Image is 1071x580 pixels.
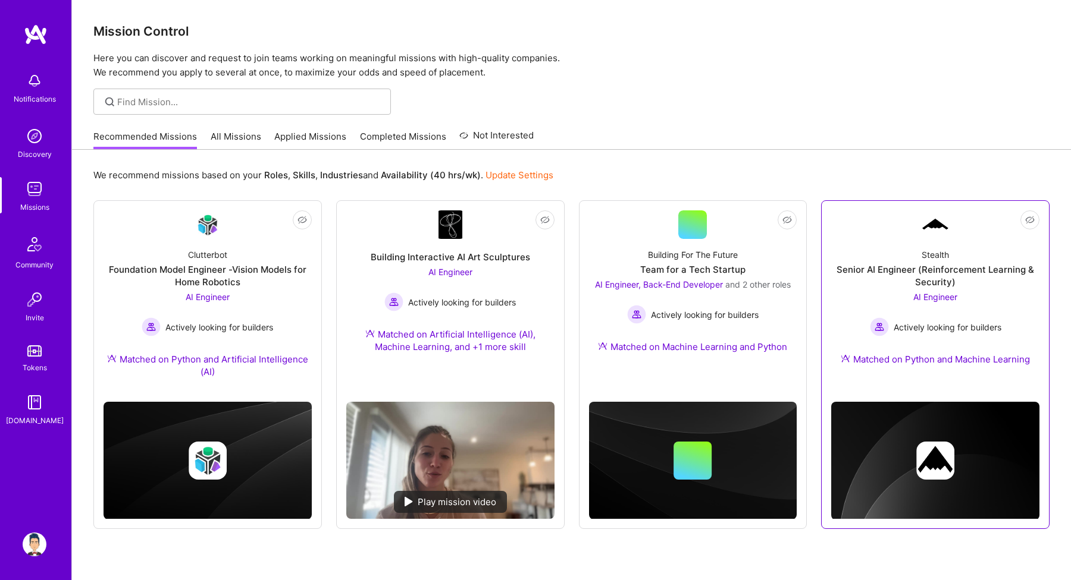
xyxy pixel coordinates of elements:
img: No Mission [346,402,555,519]
span: Actively looking for builders [651,308,759,321]
img: Invite [23,288,46,311]
div: Tokens [23,361,47,374]
b: Roles [264,169,288,181]
a: User Avatar [20,532,49,556]
img: Company logo [189,442,227,480]
img: tokens [27,345,42,357]
p: We recommend missions based on your , , and . [93,169,553,181]
div: Matched on Python and Machine Learning [841,353,1030,365]
span: AI Engineer [428,267,472,277]
i: icon EyeClosed [1025,215,1035,225]
img: User Avatar [23,532,46,556]
span: Actively looking for builders [408,296,516,308]
p: Here you can discover and request to join teams working on meaningful missions with high-quality ... [93,51,1050,80]
img: play [405,497,413,506]
img: Company Logo [193,211,222,239]
a: Building For The FutureTeam for a Tech StartupAI Engineer, Back-End Developer and 2 other rolesAc... [589,210,797,367]
img: cover [831,402,1039,519]
div: Missions [20,201,49,213]
div: Community [15,259,54,271]
a: Not Interested [459,128,534,150]
img: cover [104,402,312,519]
div: Foundation Model Engineer -Vision Models for Home Robotics [104,263,312,288]
img: logo [24,24,48,45]
div: Notifications [14,93,56,105]
span: AI Engineer [913,292,957,302]
b: Industries [320,169,363,181]
i: icon SearchGrey [103,95,117,109]
img: Company Logo [921,217,950,232]
img: Ateam Purple Icon [598,341,607,351]
a: Company LogoClutterbotFoundation Model Engineer -Vision Models for Home RoboticsAI Engineer Activ... [104,210,312,392]
img: bell [23,69,46,93]
span: AI Engineer, Back-End Developer [595,279,723,289]
a: Update Settings [486,169,553,181]
div: Matched on Machine Learning and Python [598,341,787,353]
h3: Mission Control [93,24,1050,39]
img: Company logo [916,442,954,480]
a: All Missions [211,130,261,150]
b: Skills [293,169,315,181]
div: Senior AI Engineer (Reinforcement Learning & Security) [831,263,1039,288]
img: Community [20,230,49,259]
i: icon EyeClosed [540,215,550,225]
img: Ateam Purple Icon [841,354,850,363]
img: Actively looking for builders [142,317,161,336]
span: and 2 other roles [725,279,791,289]
div: Discovery [18,148,52,160]
span: Actively looking for builders [165,321,273,333]
img: Ateam Purple Icon [365,329,375,338]
a: Completed Missions [360,130,446,150]
div: Matched on Python and Artificial Intelligence (AI) [104,353,312,378]
img: Ateam Purple Icon [107,354,117,363]
span: Actively looking for builders [894,321,1001,333]
b: Availability (40 hrs/wk) [381,169,481,181]
span: AI Engineer [186,292,230,302]
div: Invite [26,311,44,324]
div: Play mission video [394,491,507,513]
img: guide book [23,390,46,414]
i: icon EyeClosed [782,215,792,225]
div: Stealth [922,248,949,261]
div: Matched on Artificial Intelligence (AI), Machine Learning, and +1 more skill [346,328,555,353]
img: Actively looking for builders [627,305,646,324]
a: Company LogoBuilding Interactive AI Art SculpturesAI Engineer Actively looking for buildersActive... [346,210,555,392]
a: Company LogoStealthSenior AI Engineer (Reinforcement Learning & Security)AI Engineer Actively loo... [831,210,1039,380]
img: discovery [23,124,46,148]
img: cover [589,402,797,519]
img: teamwork [23,177,46,201]
a: Recommended Missions [93,130,197,150]
div: Building For The Future [648,248,738,261]
input: Find Mission... [117,96,382,108]
img: Company Logo [439,210,462,239]
img: Actively looking for builders [870,317,889,336]
i: icon EyeClosed [297,215,307,225]
div: Clutterbot [188,248,227,261]
a: Applied Missions [274,130,346,150]
div: Building Interactive AI Art Sculptures [371,251,530,263]
div: Team for a Tech Startup [640,263,746,276]
img: Actively looking for builders [384,292,403,311]
div: [DOMAIN_NAME] [6,414,64,427]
